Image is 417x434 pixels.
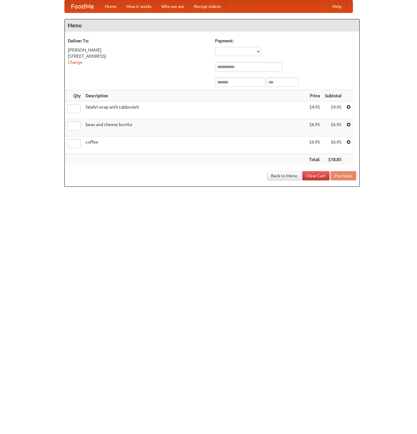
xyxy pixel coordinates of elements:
[322,102,344,119] td: $4.95
[307,119,322,136] td: $6.95
[100,0,122,13] a: Home
[68,38,209,44] h5: Deliver To:
[83,102,307,119] td: falafel wrap with tabbouleh
[156,0,189,13] a: Who we are
[65,19,359,32] h4: Menu
[307,154,322,165] th: Total:
[122,0,156,13] a: How it works
[322,90,344,102] th: Subtotal
[68,47,209,53] div: [PERSON_NAME]
[68,60,83,65] a: Change
[302,171,330,180] a: Clear Cart
[322,154,344,165] th: $18.85
[307,136,322,154] td: $6.95
[83,136,307,154] td: coffee
[83,119,307,136] td: bean and cheese burrito
[83,90,307,102] th: Description
[330,171,356,180] button: Purchase
[65,90,83,102] th: Qty
[327,0,346,13] a: Help
[307,90,322,102] th: Price
[267,171,301,180] a: Back to Menu
[65,0,100,13] a: FoodMe
[215,38,356,44] h5: Payment:
[189,0,226,13] a: Recipe videos
[322,119,344,136] td: $6.95
[307,102,322,119] td: $4.95
[68,53,209,59] div: [STREET_ADDRESS]
[322,136,344,154] td: $6.95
